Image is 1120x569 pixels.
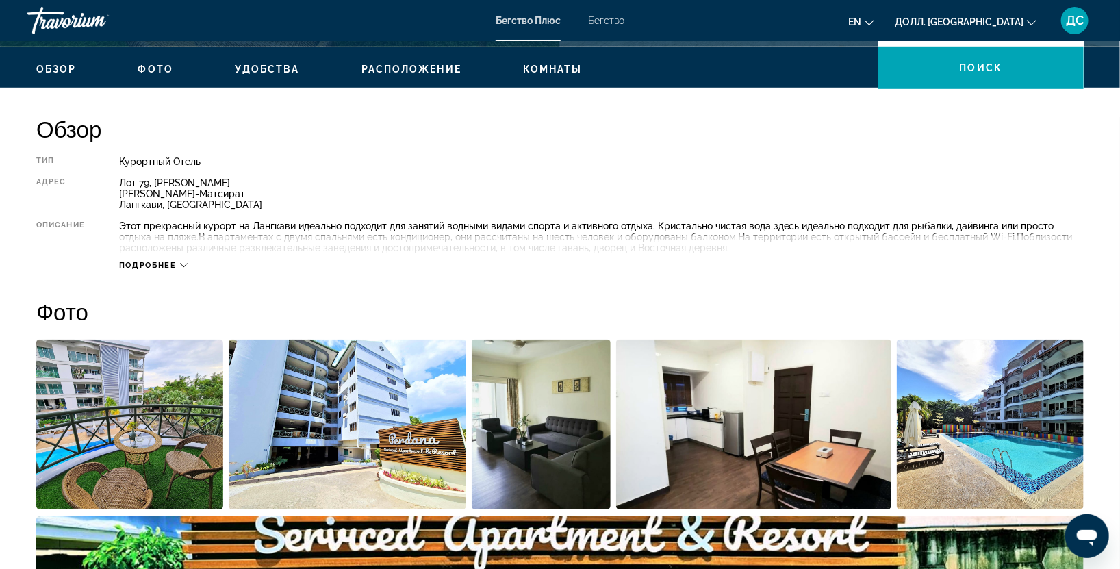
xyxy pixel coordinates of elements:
button: Обзор [36,63,77,75]
ya-tr-span: Курортный отель [119,156,201,167]
button: Поиск [878,47,1084,89]
button: Откройте слайдер с полноэкранными изображениями [229,339,467,510]
ya-tr-span: Удобства [235,64,300,75]
a: Бегство [588,15,624,26]
iframe: Кнопка запуска окна обмена сообщениями [1065,514,1109,558]
button: Расположение [361,63,461,75]
ya-tr-span: Расположение [361,64,461,75]
ya-tr-span: Описание [36,220,85,229]
ya-tr-span: Тип [36,156,54,165]
button: Изменить валюту [895,12,1036,31]
ya-tr-span: Поиск [960,62,1003,73]
ya-tr-span: Этот прекрасный курорт на Лангкави идеально подходит для занятий водными видами спорта и активног... [119,220,1054,242]
ya-tr-span: Фото [138,64,173,75]
ya-tr-span: Долл. [GEOGRAPHIC_DATA] [895,16,1023,27]
button: Откройте слайдер с полноэкранными изображениями [472,339,611,510]
a: Бегство Плюс [496,15,561,26]
a: Травориум [27,3,164,38]
button: Фото [138,63,173,75]
ya-tr-span: Комнаты [523,64,583,75]
ya-tr-span: На территории есть открытый бассейн и бесплатный Wi-Fi. [738,231,1017,242]
button: Откройте слайдер с полноэкранными изображениями [616,339,892,510]
ya-tr-span: Подробнее [119,261,177,270]
button: Откройте слайдер с полноэкранными изображениями [897,339,1084,510]
div: Лот 79, [PERSON_NAME] [PERSON_NAME]-Матсират Лангкави, [GEOGRAPHIC_DATA] [119,177,1084,210]
ya-tr-span: ДС [1066,13,1084,27]
button: Изменить язык [848,12,874,31]
ya-tr-span: Обзор [36,64,77,75]
h2: Фото [36,298,1084,325]
h2: Обзор [36,115,1084,142]
ya-tr-span: В апартаментах с двумя спальнями есть кондиционер, они рассчитаны на шесть человек и оборудованы ... [199,231,738,242]
button: Подробнее [119,260,188,270]
button: Удобства [235,63,300,75]
ya-tr-span: en [848,16,861,27]
div: Адрес [36,177,85,210]
button: Откройте слайдер с полноэкранными изображениями [36,339,223,510]
button: Комнаты [523,63,583,75]
button: Пользовательское меню [1057,6,1093,35]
